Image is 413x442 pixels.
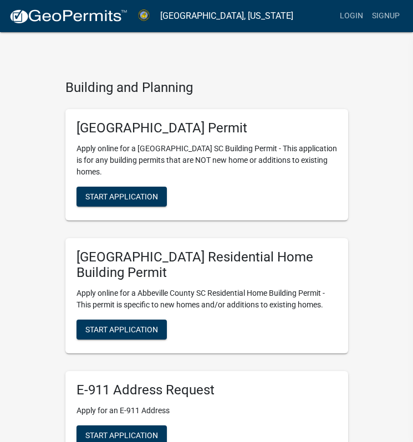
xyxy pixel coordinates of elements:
[77,249,337,281] h5: [GEOGRAPHIC_DATA] Residential Home Building Permit
[77,143,337,178] p: Apply online for a [GEOGRAPHIC_DATA] SC Building Permit - This application is for any building pe...
[77,405,337,417] p: Apply for an E-911 Address
[136,8,151,23] img: Abbeville County, South Carolina
[65,80,348,96] h4: Building and Planning
[368,6,404,27] a: Signup
[77,187,167,207] button: Start Application
[77,320,167,340] button: Start Application
[85,192,158,201] span: Start Application
[335,6,368,27] a: Login
[77,287,337,311] p: Apply online for a Abbeville County SC Residential Home Building Permit - This permit is specific...
[85,325,158,334] span: Start Application
[160,7,293,25] a: [GEOGRAPHIC_DATA], [US_STATE]
[77,120,337,136] h5: [GEOGRAPHIC_DATA] Permit
[85,430,158,439] span: Start Application
[77,382,337,398] h5: E-911 Address Request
